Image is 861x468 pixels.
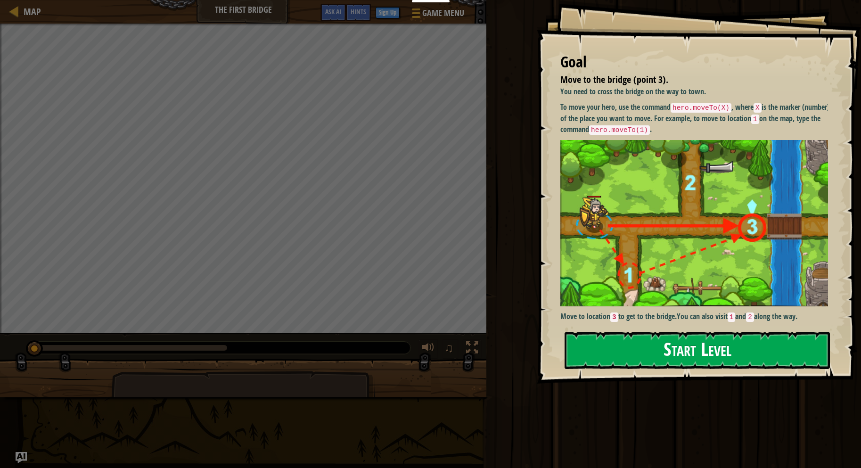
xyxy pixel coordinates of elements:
[610,312,618,322] code: 3
[560,86,835,97] p: You need to cross the bridge on the way to town.
[404,4,470,26] button: Game Menu
[560,73,668,86] span: Move to the bridge (point 3).
[422,7,464,19] span: Game Menu
[746,312,754,322] code: 2
[560,102,835,135] p: To move your hero, use the command , where is the marker (number) of the place you want to move. ...
[24,5,41,18] span: Map
[549,73,826,87] li: Move to the bridge (point 3).
[589,125,650,135] code: hero.moveTo(1)
[444,341,454,355] span: ♫
[325,7,341,16] span: Ask AI
[560,140,835,306] img: M7l1b
[751,115,759,124] code: 1
[560,311,835,322] p: You can also visit and along the way.
[351,7,366,16] span: Hints
[754,103,762,113] code: X
[671,103,731,113] code: hero.moveTo(X)
[565,332,830,369] button: Start Level
[16,452,27,463] button: Ask AI
[560,311,677,321] strong: Move to location to get to the bridge.
[560,51,828,73] div: Goal
[443,339,459,359] button: ♫
[728,312,736,322] code: 1
[376,7,400,18] button: Sign Up
[19,5,41,18] a: Map
[463,339,482,359] button: Toggle fullscreen
[419,339,438,359] button: Adjust volume
[320,4,346,21] button: Ask AI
